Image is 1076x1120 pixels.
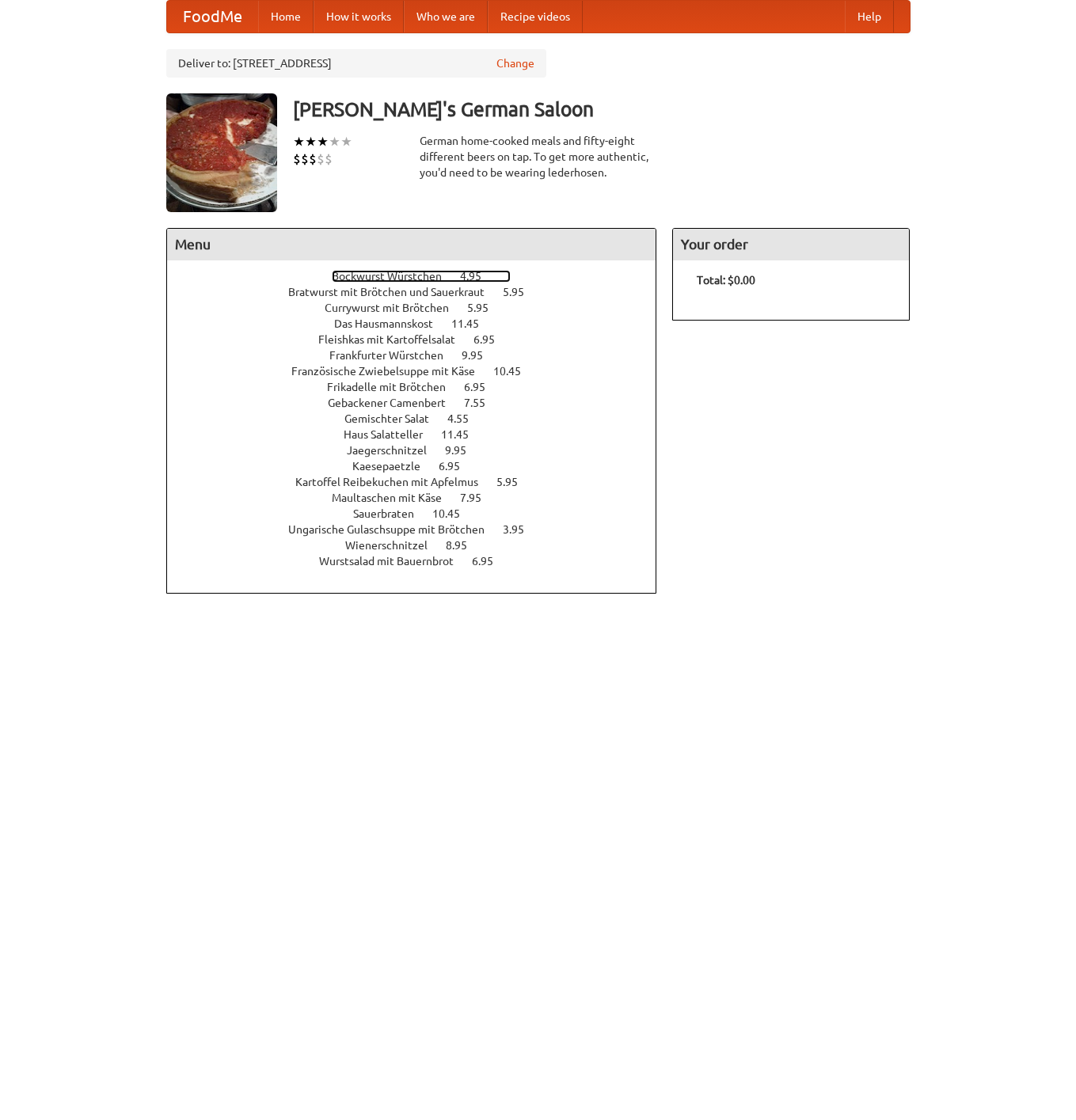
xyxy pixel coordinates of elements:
a: Help [845,1,894,32]
span: Gebackener Camenbert [328,397,462,409]
span: Frankfurter Würstchen [329,349,459,362]
span: Haus Salatteller [344,428,439,441]
span: 10.45 [493,365,537,378]
li: $ [317,150,325,168]
li: ★ [340,133,352,150]
a: Französische Zwiebelsuppe mit Käse 10.45 [291,365,550,378]
span: 6.95 [473,333,511,346]
a: Sauerbraten 10.45 [353,507,489,520]
b: Total: $0.00 [697,274,755,287]
a: How it works [314,1,404,32]
a: FoodMe [167,1,258,32]
span: Currywurst mit Brötchen [325,302,465,314]
span: Wienerschnitzel [345,539,443,552]
span: Bratwurst mit Brötchen und Sauerkraut [288,286,500,298]
span: Ungarische Gulaschsuppe mit Brötchen [288,523,500,536]
span: Bockwurst Würstchen [332,270,458,283]
span: Französische Zwiebelsuppe mit Käse [291,365,491,378]
span: Frikadelle mit Brötchen [327,381,462,393]
span: Fleishkas mit Kartoffelsalat [318,333,471,346]
span: 4.55 [447,412,485,425]
span: 7.95 [460,492,497,504]
li: $ [301,150,309,168]
span: 11.45 [441,428,485,441]
span: Jaegerschnitzel [347,444,443,457]
a: Maultaschen mit Käse 7.95 [332,492,511,504]
span: 3.95 [503,523,540,536]
span: 7.55 [464,397,501,409]
a: Frankfurter Würstchen 9.95 [329,349,512,362]
a: Recipe videos [488,1,583,32]
span: 10.45 [432,507,476,520]
span: Das Hausmannskost [334,317,449,330]
span: Kaesepaetzle [352,460,436,473]
a: Change [496,55,534,71]
span: 4.95 [460,270,497,283]
a: Kartoffel Reibekuchen mit Apfelmus 5.95 [295,476,547,488]
span: 8.95 [446,539,483,552]
a: Currywurst mit Brötchen 5.95 [325,302,518,314]
img: angular.jpg [166,93,277,212]
a: Jaegerschnitzel 9.95 [347,444,496,457]
span: 5.95 [496,476,534,488]
span: 9.95 [445,444,482,457]
span: 9.95 [462,349,499,362]
a: Gemischter Salat 4.55 [344,412,498,425]
div: German home-cooked meals and fifty-eight different beers on tap. To get more authentic, you'd nee... [420,133,657,180]
a: Bratwurst mit Brötchen und Sauerkraut 5.95 [288,286,553,298]
a: Who we are [404,1,488,32]
span: 6.95 [439,460,476,473]
span: Maultaschen mit Käse [332,492,458,504]
span: Wurstsalad mit Bauernbrot [319,555,470,568]
li: ★ [293,133,305,150]
a: Das Hausmannskost 11.45 [334,317,508,330]
li: ★ [317,133,329,150]
a: Haus Salatteller 11.45 [344,428,498,441]
li: ★ [329,133,340,150]
a: Wienerschnitzel 8.95 [345,539,496,552]
h4: Your order [673,229,909,260]
h4: Menu [167,229,656,260]
span: 5.95 [503,286,540,298]
a: Fleishkas mit Kartoffelsalat 6.95 [318,333,524,346]
a: Frikadelle mit Brötchen 6.95 [327,381,515,393]
span: 6.95 [472,555,509,568]
h3: [PERSON_NAME]'s German Saloon [293,93,911,125]
li: $ [325,150,333,168]
a: Gebackener Camenbert 7.55 [328,397,515,409]
li: $ [309,150,317,168]
li: $ [293,150,301,168]
a: Bockwurst Würstchen 4.95 [332,270,511,283]
a: Home [258,1,314,32]
span: 5.95 [467,302,504,314]
a: Ungarische Gulaschsuppe mit Brötchen 3.95 [288,523,553,536]
span: Sauerbraten [353,507,430,520]
span: 11.45 [451,317,495,330]
span: Kartoffel Reibekuchen mit Apfelmus [295,476,494,488]
li: ★ [305,133,317,150]
span: 6.95 [464,381,501,393]
a: Kaesepaetzle 6.95 [352,460,489,473]
div: Deliver to: [STREET_ADDRESS] [166,49,546,78]
span: Gemischter Salat [344,412,445,425]
a: Wurstsalad mit Bauernbrot 6.95 [319,555,523,568]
